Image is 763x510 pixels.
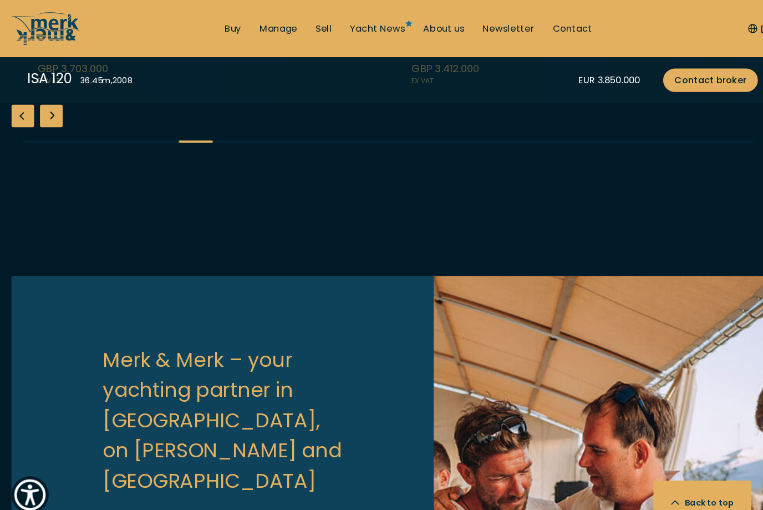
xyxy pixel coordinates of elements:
div: Previous slide [11,102,33,124]
div: EUR 3.850.000 [562,71,622,85]
h3: Merk & Merk – your yachting partner in [GEOGRAPHIC_DATA], on [PERSON_NAME] and [GEOGRAPHIC_DATA] [100,335,338,482]
a: Buy [218,22,234,34]
a: / [11,35,78,48]
a: About us [411,22,451,34]
a: Contact broker [644,67,736,89]
div: Next slide [39,102,61,124]
a: Contact [537,22,576,34]
span: Contact broker [655,71,725,85]
a: Yacht News [340,22,394,34]
button: Back to top [635,467,730,510]
button: De [727,21,752,36]
a: Sell [307,22,323,34]
div: ISA 120 [27,67,70,86]
a: Newsletter [469,22,520,34]
div: 36.45 m , 2008 [78,73,129,84]
button: Show Accessibility Preferences [11,463,47,499]
a: Manage [252,22,289,34]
